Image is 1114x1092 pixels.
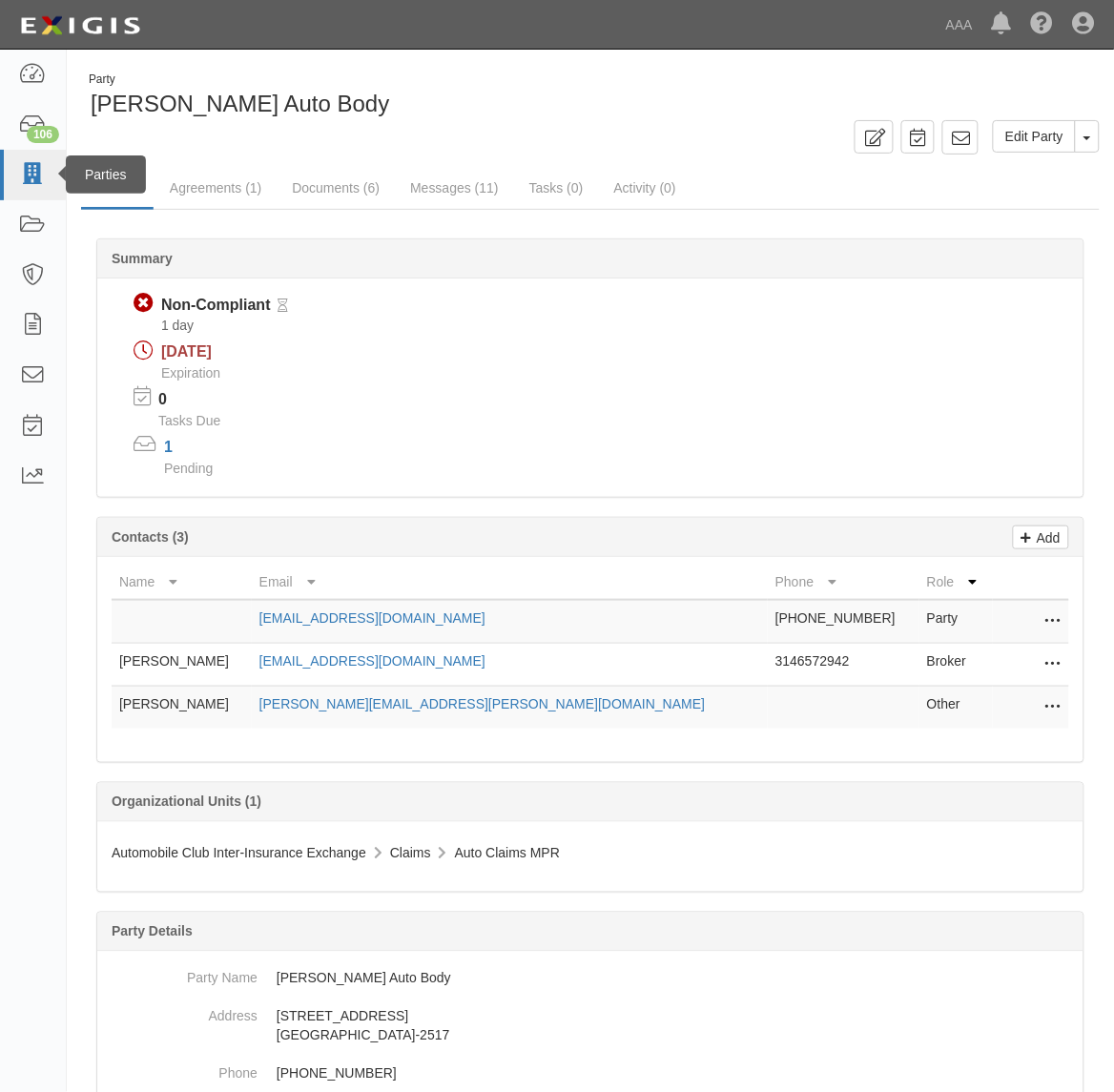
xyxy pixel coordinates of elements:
[515,169,598,207] a: Tasks (0)
[112,924,193,939] b: Party Details
[155,169,276,207] a: Agreements (1)
[161,365,220,381] span: Expiration
[161,343,212,360] span: [DATE]
[390,846,431,861] span: Claims
[600,169,691,207] a: Activity (0)
[161,295,271,317] div: Non-Compliant
[112,529,189,545] b: Contacts (3)
[278,299,289,313] i: Pending Review
[164,439,173,455] a: 1
[105,959,258,988] dt: Party Name
[105,959,1076,998] dd: [PERSON_NAME] Auto Body
[768,565,919,600] th: Phone
[919,565,993,600] th: Role
[112,565,252,600] th: Name
[158,389,244,411] p: 0
[278,169,394,207] a: Documents (6)
[158,413,220,428] span: Tasks Due
[112,251,173,266] b: Summary
[105,998,258,1026] dt: Address
[252,565,768,600] th: Email
[27,126,59,143] div: 106
[112,794,261,810] b: Organizational Units (1)
[455,846,560,861] span: Auto Claims MPR
[396,169,513,207] a: Messages (11)
[105,1055,258,1083] dt: Phone
[259,653,485,669] a: [EMAIL_ADDRESS][DOMAIN_NAME]
[768,600,919,644] td: [PHONE_NUMBER]
[14,9,146,43] img: logo-5460c22ac91f19d4615b14bd174203de0afe785f0fc80cf4dbbc73dc1793850b.png
[919,643,993,686] td: Broker
[768,643,919,686] td: 3146572942
[164,461,213,476] span: Pending
[1032,526,1061,548] p: Add
[89,72,389,88] div: Party
[259,696,706,711] a: [PERSON_NAME][EMAIL_ADDRESS][PERSON_NAME][DOMAIN_NAME]
[161,318,194,333] span: Since 09/10/2025
[919,686,993,729] td: Other
[1013,525,1069,549] a: Add
[81,72,1100,120] div: Niebling Auto Body
[105,998,1076,1055] dd: [STREET_ADDRESS] [GEOGRAPHIC_DATA]-2517
[91,91,389,116] span: [PERSON_NAME] Auto Body
[259,610,485,626] a: [EMAIL_ADDRESS][DOMAIN_NAME]
[919,600,993,644] td: Party
[937,6,982,44] a: AAA
[112,846,366,861] span: Automobile Club Inter-Insurance Exchange
[112,643,252,686] td: [PERSON_NAME]
[993,120,1076,153] a: Edit Party
[66,155,146,194] div: Parties
[112,686,252,729] td: [PERSON_NAME]
[1031,13,1054,36] i: Help Center - Complianz
[134,294,154,314] i: Non-Compliant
